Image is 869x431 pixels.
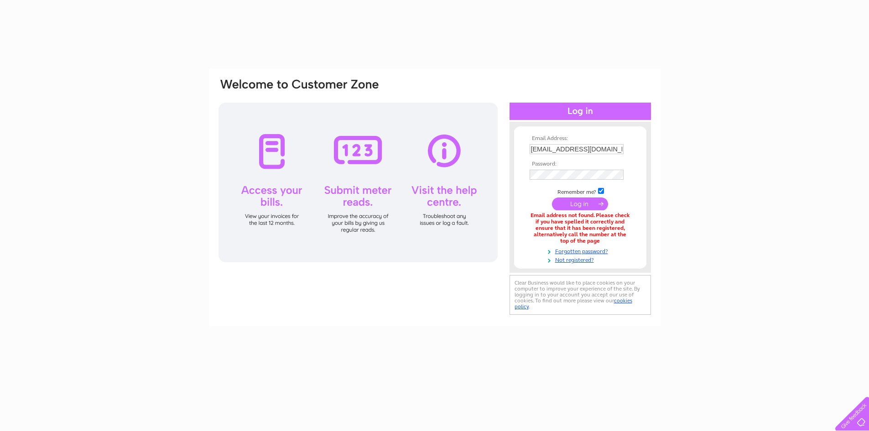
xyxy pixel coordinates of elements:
a: Not registered? [530,255,633,264]
input: Submit [552,197,608,210]
th: Password: [527,161,633,167]
a: cookies policy [515,297,632,310]
td: Remember me? [527,187,633,196]
div: Clear Business would like to place cookies on your computer to improve your experience of the sit... [510,275,651,315]
th: Email Address: [527,135,633,142]
div: Email address not found. Please check if you have spelled it correctly and ensure that it has bee... [530,213,631,244]
a: Forgotten password? [530,246,633,255]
